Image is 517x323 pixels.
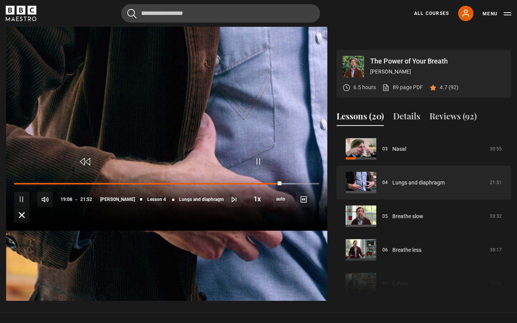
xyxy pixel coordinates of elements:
[14,207,29,223] button: Fullscreen
[370,58,505,65] p: The Power of Your Breath
[14,183,319,184] div: Progress Bar
[273,192,288,207] span: auto
[353,83,376,91] p: 6.5 hours
[80,192,92,206] span: 21:52
[370,68,505,76] p: [PERSON_NAME]
[392,212,423,220] a: Breathe slow
[393,110,420,126] button: Details
[296,192,311,207] button: Captions
[147,197,166,202] span: Lesson 4
[273,192,288,207] div: Current quality: 1080p
[382,83,423,91] a: 89 page PDF
[414,10,449,17] a: All Courses
[483,10,511,18] button: Toggle navigation
[250,191,265,207] button: Playback Rate
[440,83,458,91] p: 4.7 (92)
[60,192,72,206] span: 19:08
[100,197,135,202] span: [PERSON_NAME]
[429,110,477,126] button: Reviews (92)
[337,110,384,126] button: Lessons (20)
[392,145,406,153] a: Nasal
[226,192,242,207] button: Next Lesson
[37,192,53,207] button: Mute
[392,179,445,187] a: Lungs and diaphragm
[6,6,36,21] svg: BBC Maestro
[392,246,421,254] a: Breathe less
[121,4,320,23] input: Search
[75,197,77,202] span: -
[179,197,224,202] span: Lungs and diaphragm
[6,50,327,231] video-js: Video Player
[127,9,137,18] button: Submit the search query
[14,192,29,207] button: Pause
